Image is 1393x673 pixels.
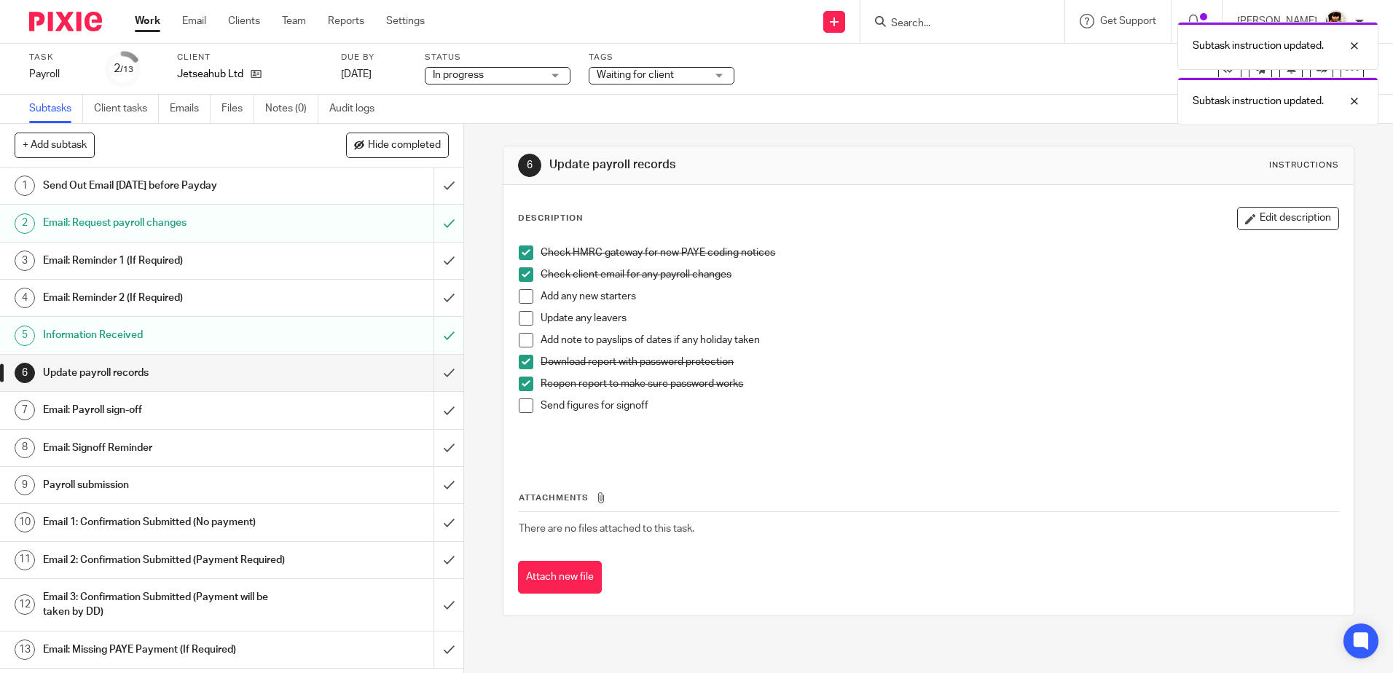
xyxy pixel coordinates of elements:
a: Reports [328,14,364,28]
a: Team [282,14,306,28]
div: 11 [15,550,35,570]
label: Tags [589,52,734,63]
h1: Email: Reminder 2 (If Required) [43,287,294,309]
div: Payroll [29,67,87,82]
button: + Add subtask [15,133,95,157]
p: Description [518,213,583,224]
h1: Email: Missing PAYE Payment (If Required) [43,639,294,661]
span: Attachments [519,494,589,502]
div: Instructions [1269,160,1339,171]
p: Update any leavers [541,311,1338,326]
p: Subtask instruction updated. [1193,94,1324,109]
h1: Email 3: Confirmation Submitted (Payment will be taken by DD) [43,586,294,623]
div: 6 [518,154,541,177]
h1: Email: Payroll sign-off [43,399,294,421]
img: Pixie [29,12,102,31]
div: 2 [114,60,133,77]
p: Check client email for any payroll changes [541,267,1338,282]
span: Hide completed [368,140,441,151]
div: 1 [15,176,35,196]
div: 4 [15,288,35,308]
h1: Email: Signoff Reminder [43,437,294,459]
div: 5 [15,326,35,346]
h1: Email 1: Confirmation Submitted (No payment) [43,511,294,533]
a: Client tasks [94,95,159,123]
span: Waiting for client [597,70,674,80]
img: Phil%20Baby%20pictures%20(3).JPG [1325,10,1348,34]
a: Subtasks [29,95,83,123]
p: Add note to payslips of dates if any holiday taken [541,333,1338,347]
p: Jetseahub Ltd [177,67,243,82]
h1: Update payroll records [549,157,960,173]
div: 9 [15,475,35,495]
h1: Update payroll records [43,362,294,384]
p: Check HMRC gateway for new PAYE coding notices [541,245,1338,260]
div: 2 [15,213,35,234]
div: 6 [15,363,35,383]
a: Work [135,14,160,28]
h1: Send Out Email [DATE] before Payday [43,175,294,197]
h1: Information Received [43,324,294,346]
p: Subtask instruction updated. [1193,39,1324,53]
p: Send figures for signoff [541,398,1338,413]
small: /13 [120,66,133,74]
a: Audit logs [329,95,385,123]
a: Notes (0) [265,95,318,123]
a: Clients [228,14,260,28]
h1: Email 2: Confirmation Submitted (Payment Required) [43,549,294,571]
p: Reopen report to make sure password works [541,377,1338,391]
h1: Payroll submission [43,474,294,496]
h1: Email: Request payroll changes [43,212,294,234]
div: 10 [15,512,35,532]
p: Add any new starters [541,289,1338,304]
span: There are no files attached to this task. [519,524,694,534]
div: 8 [15,438,35,458]
button: Hide completed [346,133,449,157]
div: 13 [15,639,35,660]
div: 7 [15,400,35,420]
span: In progress [433,70,484,80]
a: Settings [386,14,425,28]
div: 12 [15,594,35,615]
a: Files [221,95,254,123]
label: Client [177,52,323,63]
p: Download report with password protection [541,355,1338,369]
button: Attach new file [518,561,602,594]
a: Email [182,14,206,28]
button: Edit description [1237,207,1339,230]
div: 3 [15,251,35,271]
label: Status [425,52,570,63]
span: [DATE] [341,69,372,79]
label: Due by [341,52,407,63]
a: Emails [170,95,211,123]
label: Task [29,52,87,63]
h1: Email: Reminder 1 (If Required) [43,250,294,272]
